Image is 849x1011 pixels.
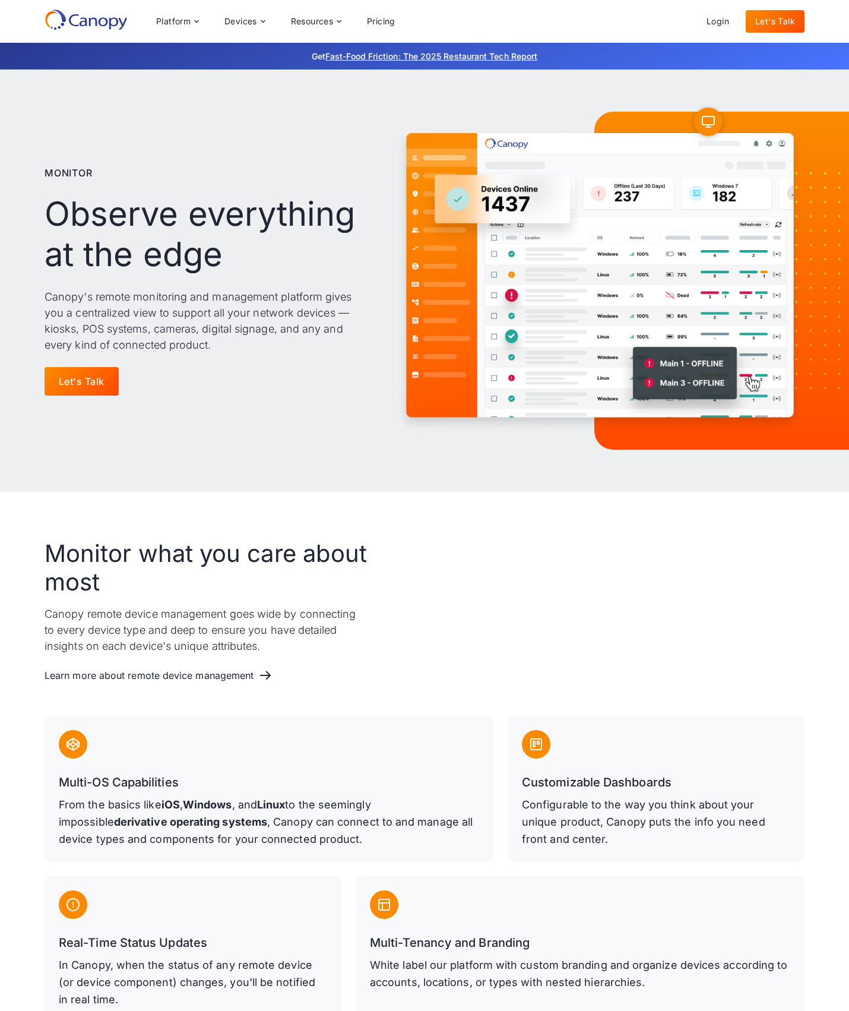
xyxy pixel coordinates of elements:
div: Platform [147,10,208,33]
p: Canopy remote device management goes wide by connecting to every device type and deep to ensure y... [45,606,368,654]
p: White label our platform with custom branding and organize devices according to accounts, locatio... [370,957,790,991]
strong: Windows [183,798,232,811]
h3: Real-Time Status Updates [59,933,327,952]
strong: derivative operating systems [114,816,267,828]
p: Configurable to the way you think about your unique product, Canopy puts the info you need front ... [522,797,790,848]
a: Let's Talk [746,10,804,33]
p: From the basics like , , and to the seemingly impossible , Canopy can connect to and manage all d... [59,797,479,848]
h3: Multi-Tenancy and Branding [370,933,790,952]
p: In Canopy, when the status of any remote device (or device component) changes, you'll be notified... [59,957,327,1008]
p: Get [134,50,715,62]
div: Devices [224,17,257,26]
div: Learn more about remote device management [45,670,254,681]
div: Platform [156,17,191,26]
h1: Observe everything at the edge [45,194,372,274]
div: Resources [291,17,334,26]
h3: Customizable Dashboards [522,773,790,792]
a: Login [697,10,739,33]
p: Monitor [45,166,93,180]
a: Fast-Food Friction: The 2025 Restaurant Tech Report [325,51,537,61]
strong: Linux [257,798,285,811]
h3: Multi-OS Capabilities [59,773,479,792]
h2: Monitor what you care about most [45,539,368,596]
a: Let's Talk [45,367,119,396]
a: Pricing [357,10,405,33]
a: Learn more about remote device management [45,664,273,687]
div: Devices [215,10,274,33]
strong: iOS [161,798,180,811]
p: Canopy's remote monitoring and management platform gives you a centralized view to support all yo... [45,289,372,353]
div: Resources [281,10,350,33]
